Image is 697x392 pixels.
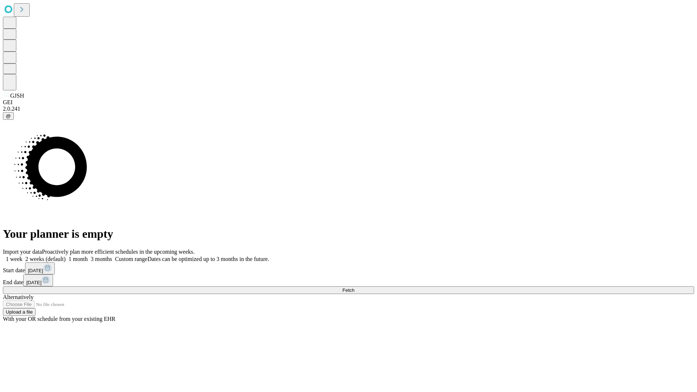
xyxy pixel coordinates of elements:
button: Upload a file [3,308,36,316]
span: 3 months [91,256,112,262]
span: Dates can be optimized up to 3 months in the future. [147,256,269,262]
span: [DATE] [28,268,43,273]
h1: Your planner is empty [3,227,694,241]
span: GJSH [10,93,24,99]
span: @ [6,113,11,119]
div: GEI [3,99,694,106]
div: End date [3,274,694,286]
span: [DATE] [26,280,41,285]
span: Fetch [342,287,354,293]
button: Fetch [3,286,694,294]
button: [DATE] [23,274,53,286]
span: Import your data [3,249,42,255]
span: 1 week [6,256,23,262]
button: [DATE] [25,262,55,274]
span: 2 weeks (default) [25,256,66,262]
div: 2.0.241 [3,106,694,112]
span: Proactively plan more efficient schedules in the upcoming weeks. [42,249,195,255]
button: @ [3,112,14,120]
span: Alternatively [3,294,33,300]
span: Custom range [115,256,147,262]
span: With your OR schedule from your existing EHR [3,316,115,322]
span: 1 month [69,256,88,262]
div: Start date [3,262,694,274]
